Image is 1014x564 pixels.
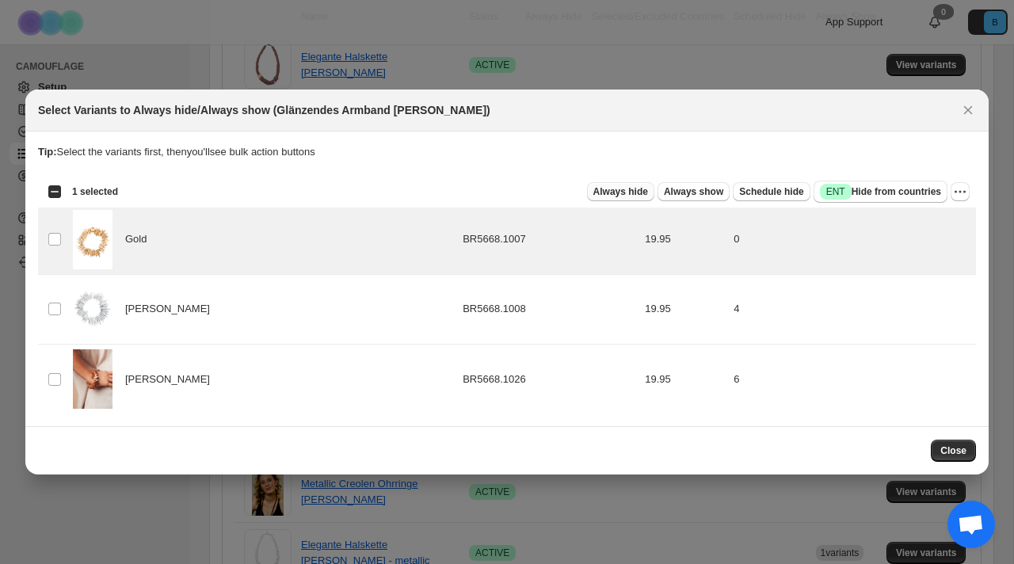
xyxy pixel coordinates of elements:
span: Schedule hide [739,185,803,198]
span: [PERSON_NAME] [125,301,219,317]
button: Always show [658,182,730,201]
span: Close [940,444,966,457]
span: Gold [125,231,155,247]
div: Chat abierto [947,501,995,548]
td: BR5668.1026 [458,344,640,413]
td: 4 [729,274,976,344]
span: ENT [826,185,845,198]
button: Close [931,440,976,462]
td: 19.95 [640,204,729,274]
img: 20230802EditorialSchmuckSS23-1574-BearbeitetKopie_cut.jpg [73,349,112,409]
td: 19.95 [640,274,729,344]
span: 1 selected [72,185,118,198]
button: Always hide [587,182,654,201]
button: Schedule hide [733,182,810,201]
span: Always hide [593,185,648,198]
button: More actions [951,182,970,201]
td: BR5668.1007 [458,204,640,274]
img: BR5668.1008.jpg [73,280,112,339]
td: 6 [729,344,976,413]
h2: Select Variants to Always hide/Always show (Glänzendes Armband [PERSON_NAME]) [38,102,490,118]
td: 0 [729,204,976,274]
strong: Tip: [38,146,57,158]
span: Always show [664,185,723,198]
span: [PERSON_NAME] [125,372,219,387]
span: Hide from countries [820,184,941,200]
img: BR5668.1007.jpg [73,210,112,269]
td: BR5668.1008 [458,274,640,344]
button: SuccessENTHide from countries [814,181,947,203]
td: 19.95 [640,344,729,413]
p: Select the variants first, then you'll see bulk action buttons [38,144,976,160]
button: Close [957,99,979,121]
